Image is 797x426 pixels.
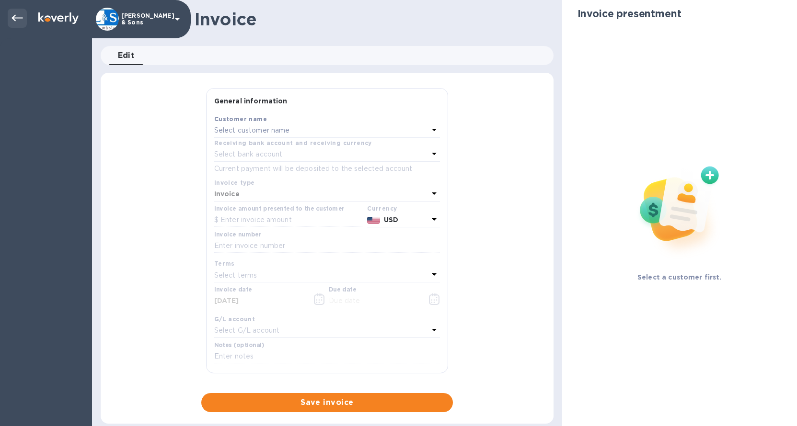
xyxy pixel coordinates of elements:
b: General information [214,97,288,105]
label: Due date [329,287,356,293]
input: Select date [214,294,305,308]
b: Invoice type [214,179,255,186]
label: Invoice date [214,287,252,293]
button: Save invoice [201,393,453,412]
p: Select bank account [214,149,283,159]
label: Notes (optional) [214,342,265,348]
input: Enter notes [214,349,440,364]
label: Invoice amount presented to the customer [214,206,345,212]
p: Current payment will be deposited to the selected account [214,164,440,174]
b: Currency [367,205,397,212]
b: G/L account [214,315,255,323]
span: Save invoice [209,397,445,408]
label: Invoice number [214,232,261,237]
b: Customer name [214,115,267,123]
b: Invoice [214,190,240,198]
p: [PERSON_NAME] & Sons [121,12,169,26]
span: Edit [118,49,135,62]
h1: Invoice [195,9,256,29]
img: Logo [38,12,79,24]
h2: Invoice presentment [578,8,681,20]
b: Receiving bank account and receiving currency [214,139,372,146]
p: Select terms [214,270,257,280]
img: USD [367,217,380,224]
input: $ Enter invoice amount [214,213,363,227]
input: Enter invoice number [214,239,440,253]
input: Due date [329,294,419,308]
b: Terms [214,260,235,267]
b: USD [384,216,398,224]
p: Select customer name [214,125,290,135]
p: Select a customer first. [637,272,722,282]
p: Select G/L account [214,325,279,336]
